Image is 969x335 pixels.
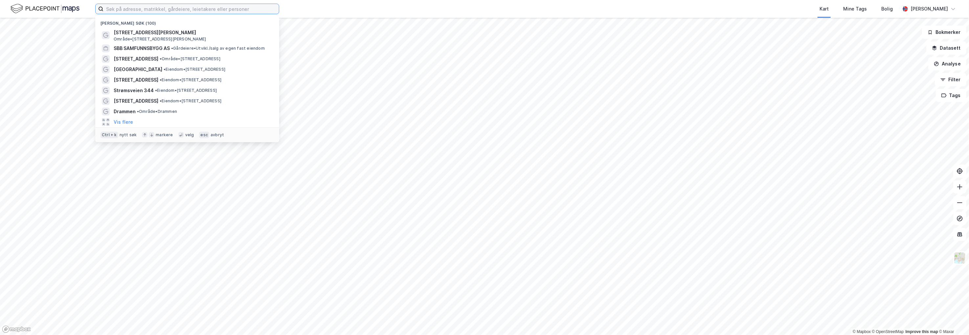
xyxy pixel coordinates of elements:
[171,46,265,51] span: Gårdeiere • Utvikl./salg av egen fast eiendom
[114,44,170,52] span: SBB SAMFUNNSBYGG AS
[137,109,177,114] span: Område • Drammen
[114,97,158,105] span: [STREET_ADDRESS]
[114,55,158,63] span: [STREET_ADDRESS]
[843,5,867,13] div: Mine Tags
[199,132,209,138] div: esc
[935,73,966,86] button: Filter
[160,77,162,82] span: •
[155,88,157,93] span: •
[101,132,118,138] div: Ctrl + k
[137,109,139,114] span: •
[185,132,194,138] div: velg
[114,76,158,84] span: [STREET_ADDRESS]
[155,88,217,93] span: Eiendom • [STREET_ADDRESS]
[906,329,938,334] a: Improve this map
[171,46,173,51] span: •
[103,4,279,14] input: Søk på adresse, matrikkel, gårdeiere, leietakere eller personer
[928,57,966,70] button: Analyse
[211,132,224,138] div: avbryt
[114,37,206,42] span: Område • [STREET_ADDRESS][PERSON_NAME]
[936,303,969,335] iframe: Chat Widget
[114,118,133,126] button: Vis flere
[11,3,79,14] img: logo.f888ab2527a4732fd821a326f86c7f29.svg
[922,26,966,39] button: Bokmerker
[164,67,225,72] span: Eiendom • [STREET_ADDRESS]
[114,108,136,116] span: Drammen
[872,329,904,334] a: OpenStreetMap
[911,5,948,13] div: [PERSON_NAME]
[114,29,271,37] span: [STREET_ADDRESS][PERSON_NAME]
[95,15,279,27] div: [PERSON_NAME] søk (100)
[160,77,221,83] span: Eiendom • [STREET_ADDRESS]
[936,89,966,102] button: Tags
[853,329,871,334] a: Mapbox
[120,132,137,138] div: nytt søk
[160,98,221,104] span: Eiendom • [STREET_ADDRESS]
[114,87,154,94] span: Strømsveien 344
[160,56,220,62] span: Område • [STREET_ADDRESS]
[881,5,893,13] div: Bolig
[164,67,166,72] span: •
[820,5,829,13] div: Kart
[926,41,966,55] button: Datasett
[160,98,162,103] span: •
[954,252,966,264] img: Z
[114,65,162,73] span: [GEOGRAPHIC_DATA]
[160,56,162,61] span: •
[2,325,31,333] a: Mapbox homepage
[936,303,969,335] div: Kontrollprogram for chat
[156,132,173,138] div: markere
